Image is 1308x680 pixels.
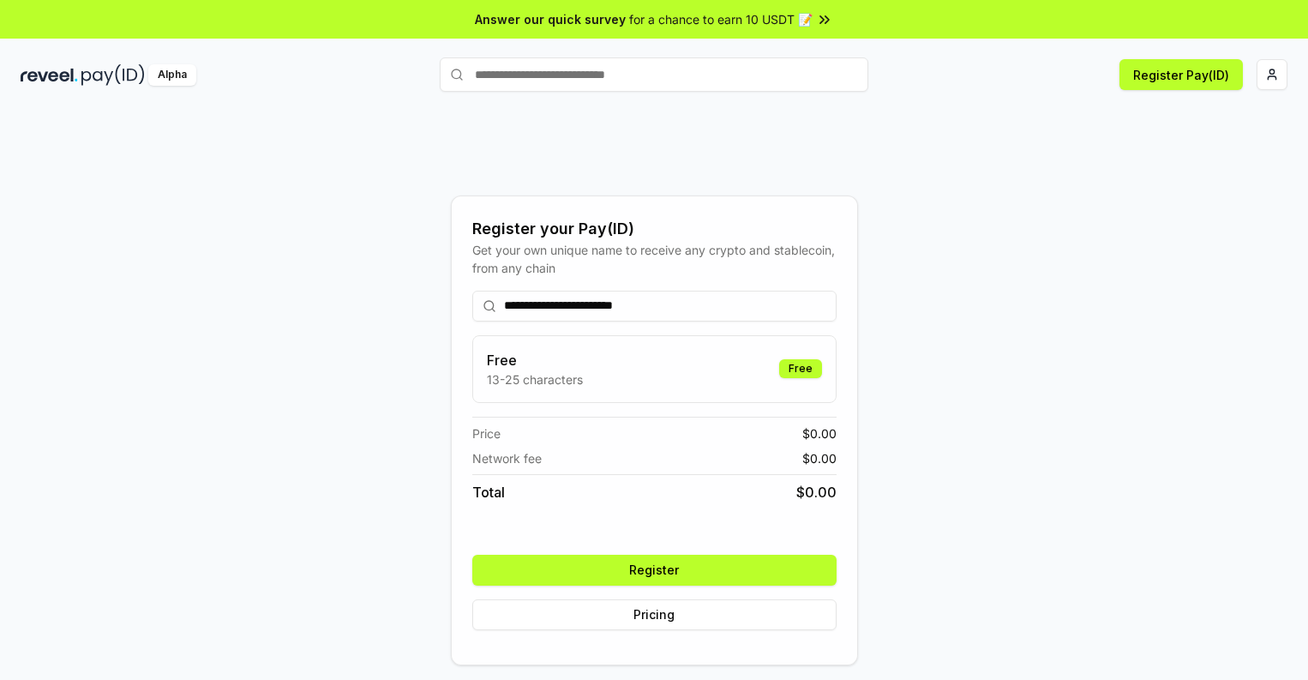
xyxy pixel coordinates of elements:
[472,555,837,586] button: Register
[472,482,505,502] span: Total
[472,241,837,277] div: Get your own unique name to receive any crypto and stablecoin, from any chain
[81,64,145,86] img: pay_id
[472,449,542,467] span: Network fee
[796,482,837,502] span: $ 0.00
[472,599,837,630] button: Pricing
[472,424,501,442] span: Price
[475,10,626,28] span: Answer our quick survey
[148,64,196,86] div: Alpha
[1119,59,1243,90] button: Register Pay(ID)
[802,424,837,442] span: $ 0.00
[802,449,837,467] span: $ 0.00
[487,370,583,388] p: 13-25 characters
[487,350,583,370] h3: Free
[629,10,813,28] span: for a chance to earn 10 USDT 📝
[21,64,78,86] img: reveel_dark
[779,359,822,378] div: Free
[472,217,837,241] div: Register your Pay(ID)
